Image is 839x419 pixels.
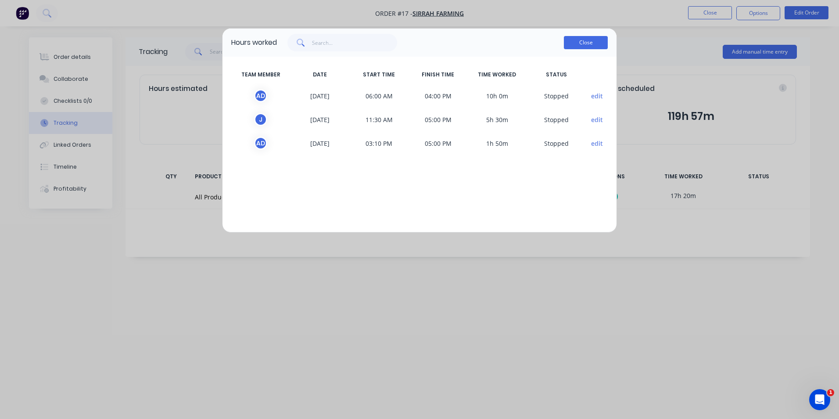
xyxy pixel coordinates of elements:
span: S topped [527,89,586,102]
span: DATE [290,71,350,79]
span: 03:10 PM [349,137,409,150]
span: 1 [827,389,834,396]
span: S topped [527,137,586,150]
div: A D [254,137,267,150]
span: STATUS [527,71,586,79]
span: 11:30 AM [349,113,409,126]
div: Hours worked [231,37,277,48]
div: J [254,113,267,126]
input: Search... [312,34,398,51]
span: 05:00 PM [409,137,468,150]
span: FINISH TIME [409,71,468,79]
span: START TIME [349,71,409,79]
span: [DATE] [290,89,350,102]
span: 5h 30m [468,113,527,126]
button: edit [591,91,603,101]
span: [DATE] [290,137,350,150]
span: 06:00 AM [349,89,409,102]
div: A D [254,89,267,102]
span: 04:00 PM [409,89,468,102]
span: 05:00 PM [409,113,468,126]
iframe: Intercom live chat [809,389,830,410]
button: edit [591,139,603,148]
span: [DATE] [290,113,350,126]
span: 10h 0m [468,89,527,102]
span: S topped [527,113,586,126]
span: 1h 50m [468,137,527,150]
span: TEAM MEMBER [231,71,290,79]
span: TIME WORKED [468,71,527,79]
button: edit [591,115,603,124]
button: Close [564,36,608,49]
